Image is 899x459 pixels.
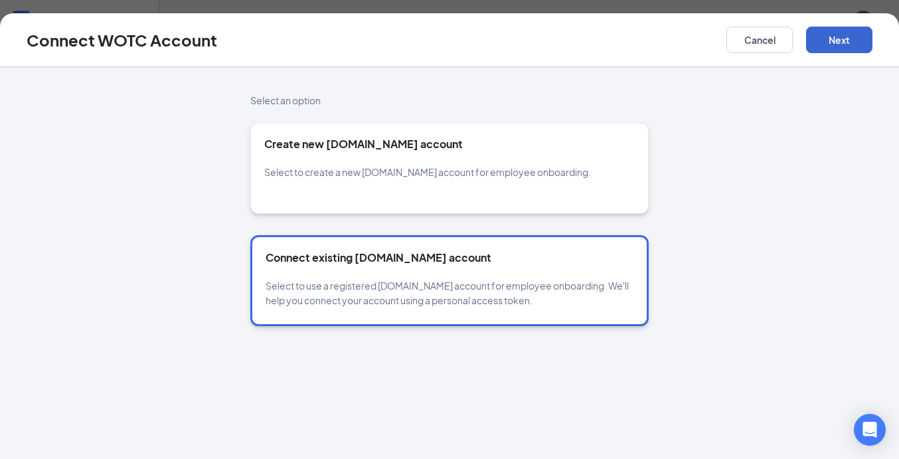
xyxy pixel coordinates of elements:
[806,27,872,53] button: Next
[250,94,321,107] span: Select an option
[726,27,793,53] button: Cancel
[266,280,629,306] span: Select to use a registered [DOMAIN_NAME] account for employee onboarding. We'll help you connect ...
[264,137,635,151] h5: Create new [DOMAIN_NAME] account
[264,166,591,178] span: Select to create a new [DOMAIN_NAME] account for employee onboarding.
[854,414,886,446] div: Open Intercom Messenger
[27,29,217,51] h3: Connect WOTC Account
[266,250,633,265] h5: Connect existing [DOMAIN_NAME] account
